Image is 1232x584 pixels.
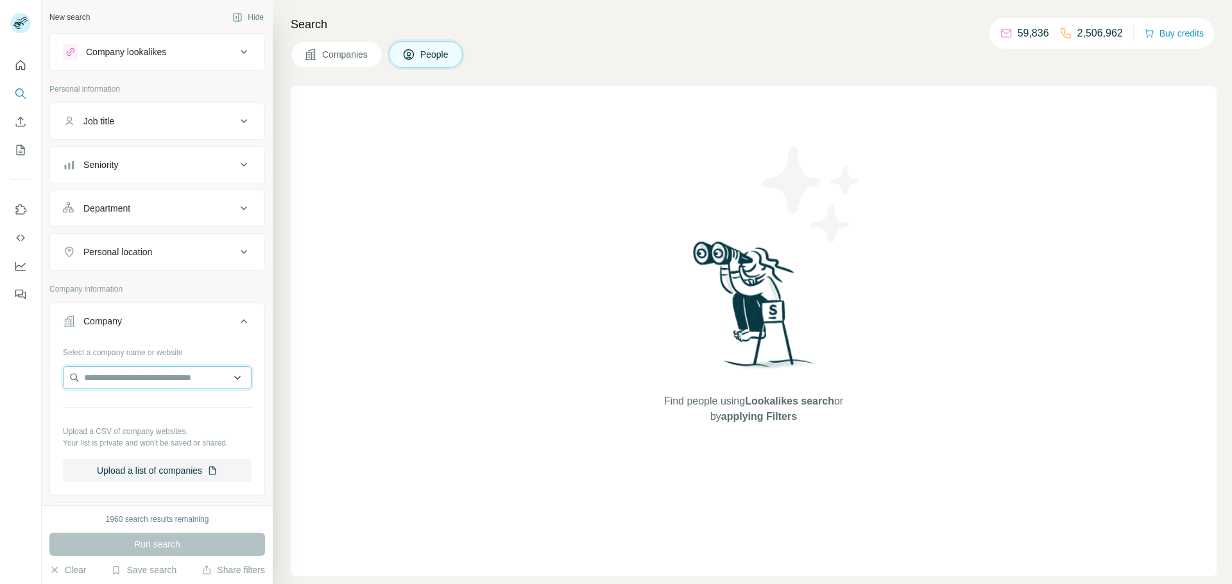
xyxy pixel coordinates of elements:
[10,198,31,221] button: Use Surfe on LinkedIn
[1077,26,1123,41] p: 2,506,962
[49,283,265,295] p: Company information
[49,83,265,95] p: Personal information
[50,106,264,137] button: Job title
[322,48,369,61] span: Companies
[721,411,797,422] span: applying Filters
[83,202,130,215] div: Department
[63,342,252,358] div: Select a company name or website
[754,137,869,253] img: Surfe Illustration - Stars
[10,82,31,105] button: Search
[106,513,209,525] div: 1960 search results remaining
[10,254,31,278] button: Dashboard
[10,54,31,77] button: Quick start
[86,46,166,58] div: Company lookalikes
[291,15,1217,33] h4: Search
[1144,24,1204,42] button: Buy credits
[50,306,264,342] button: Company
[223,8,273,27] button: Hide
[10,283,31,306] button: Feedback
[10,226,31,249] button: Use Surfe API
[63,426,252,437] p: Upload a CSV of company websites.
[111,563,176,576] button: Save search
[49,12,90,23] div: New search
[10,138,31,162] button: My lists
[745,396,834,406] span: Lookalikes search
[420,48,450,61] span: People
[83,246,152,258] div: Personal location
[83,115,114,128] div: Job title
[63,437,252,449] p: Your list is private and won't be saved or shared.
[83,158,118,171] div: Seniority
[63,459,252,482] button: Upload a list of companies
[50,237,264,267] button: Personal location
[50,149,264,180] button: Seniority
[83,315,122,328] div: Company
[49,563,86,576] button: Clear
[1018,26,1049,41] p: 59,836
[201,563,265,576] button: Share filters
[10,110,31,133] button: Enrich CSV
[50,37,264,67] button: Company lookalikes
[687,238,821,381] img: Surfe Illustration - Woman searching with binoculars
[50,193,264,224] button: Department
[651,394,856,424] span: Find people using or by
